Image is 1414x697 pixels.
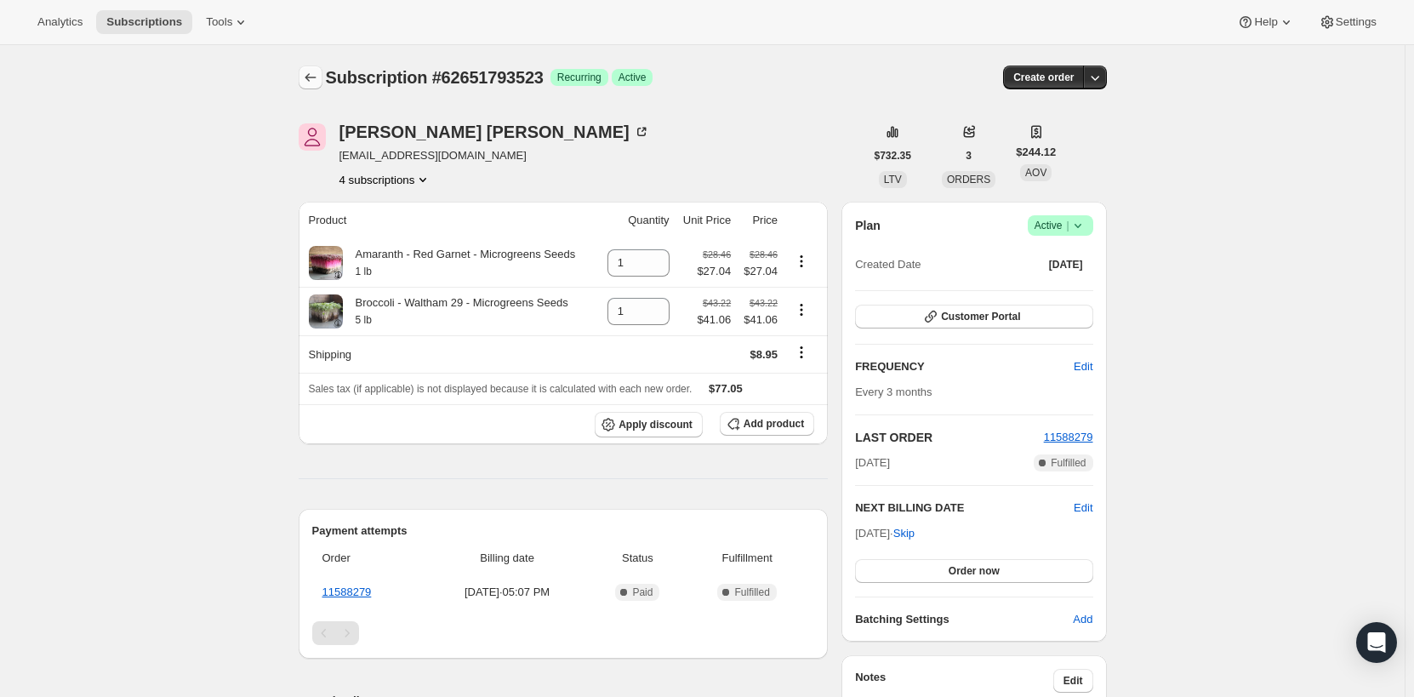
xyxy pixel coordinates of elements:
button: Add product [720,412,814,436]
span: [EMAIL_ADDRESS][DOMAIN_NAME] [339,147,650,164]
small: $43.22 [703,298,731,308]
h2: LAST ORDER [855,429,1043,446]
button: Order now [855,559,1092,583]
button: 11588279 [1044,429,1093,446]
span: Fulfilled [734,586,769,599]
small: 5 lb [356,314,372,326]
h2: Payment attempts [312,523,815,540]
span: Settings [1336,15,1377,29]
span: Add [1073,611,1092,628]
span: $27.04 [741,263,778,280]
span: Active [619,71,647,84]
span: Billing date [429,550,584,567]
a: 11588279 [1044,431,1093,443]
span: Status [596,550,680,567]
span: [DATE] [855,454,890,471]
span: Subscription #62651793523 [326,68,544,87]
span: Tools [206,15,232,29]
span: $41.06 [697,311,731,329]
button: Subscriptions [96,10,192,34]
small: $28.46 [703,249,731,260]
span: $244.12 [1016,144,1056,161]
span: Analytics [37,15,83,29]
button: Shipping actions [788,343,815,362]
h2: Plan [855,217,881,234]
small: $28.46 [750,249,778,260]
button: Settings [1309,10,1387,34]
button: 3 [955,144,982,168]
span: Fulfillment [690,550,804,567]
button: [DATE] [1039,253,1093,277]
button: Product actions [788,252,815,271]
span: AOV [1025,167,1046,179]
small: 1 lb [356,266,372,277]
button: Tools [196,10,259,34]
div: Open Intercom Messenger [1356,622,1397,663]
span: [DATE] [1049,258,1083,271]
span: Recurring [557,71,602,84]
button: Add [1063,606,1103,633]
span: 3 [966,149,972,163]
th: Price [736,202,783,239]
span: Paid [632,586,653,599]
span: $732.35 [875,149,911,163]
span: Customer Portal [941,310,1020,323]
span: Add product [744,417,804,431]
button: Product actions [339,171,432,188]
button: Apply discount [595,412,703,437]
span: Subscriptions [106,15,182,29]
button: Product actions [788,300,815,319]
h2: NEXT BILLING DATE [855,500,1074,517]
h6: Batching Settings [855,611,1073,628]
button: Create order [1003,66,1084,89]
small: $43.22 [750,298,778,308]
span: Apply discount [619,418,693,431]
button: Subscriptions [299,66,322,89]
button: Customer Portal [855,305,1092,329]
span: [DATE] · 05:07 PM [429,584,584,601]
span: Skip [893,525,915,542]
th: Quantity [597,202,674,239]
th: Shipping [299,335,598,373]
img: product img [309,294,343,329]
span: LTV [884,174,902,186]
span: Active [1035,217,1086,234]
span: $8.95 [750,348,778,361]
span: Create order [1013,71,1074,84]
div: Broccoli - Waltham 29 - Microgreens Seeds [343,294,568,329]
span: Order now [949,564,1000,578]
span: ORDERS [947,174,990,186]
span: Fulfilled [1051,456,1086,470]
span: Edit [1063,674,1083,688]
button: Edit [1063,353,1103,380]
h3: Notes [855,669,1053,693]
span: Help [1254,15,1277,29]
button: Edit [1053,669,1093,693]
img: product img [309,246,343,280]
span: | [1066,219,1069,232]
span: Created Date [855,256,921,273]
button: Edit [1074,500,1092,517]
button: $732.35 [864,144,921,168]
button: Skip [883,520,925,547]
nav: Pagination [312,621,815,645]
div: [PERSON_NAME] [PERSON_NAME] [339,123,650,140]
span: [DATE] · [855,527,915,540]
th: Order [312,540,425,577]
span: Every 3 months [855,386,932,398]
button: Help [1227,10,1304,34]
a: 11588279 [322,586,372,598]
span: $77.05 [709,382,743,395]
span: Sales tax (if applicable) is not displayed because it is calculated with each new order. [309,383,693,395]
h2: FREQUENCY [855,358,1074,375]
button: Analytics [27,10,93,34]
span: $41.06 [741,311,778,329]
span: micaela winslett [299,123,326,151]
div: Amaranth - Red Garnet - Microgreens Seeds [343,246,576,280]
th: Product [299,202,598,239]
th: Unit Price [675,202,737,239]
span: $27.04 [697,263,731,280]
span: Edit [1074,358,1092,375]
